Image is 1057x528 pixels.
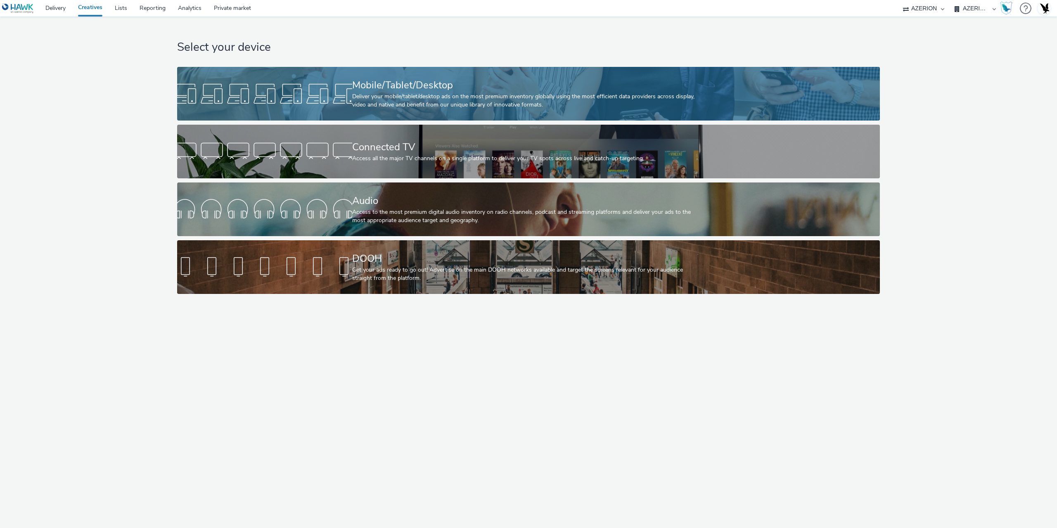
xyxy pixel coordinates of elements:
[352,208,702,225] div: Access to the most premium digital audio inventory on radio channels, podcast and streaming platf...
[352,266,702,283] div: Get your ads ready to go out! Advertise on the main DOOH networks available and target the screen...
[352,154,702,163] div: Access all the major TV channels on a single platform to deliver your TV spots across live and ca...
[352,92,702,109] div: Deliver your mobile/tablet/desktop ads on the most premium inventory globally using the most effi...
[352,194,702,208] div: Audio
[177,40,880,55] h1: Select your device
[177,182,880,236] a: AudioAccess to the most premium digital audio inventory on radio channels, podcast and streaming ...
[2,3,34,14] img: undefined Logo
[177,240,880,294] a: DOOHGet your ads ready to go out! Advertise on the main DOOH networks available and target the sc...
[1000,2,1012,15] img: Hawk Academy
[352,251,702,266] div: DOOH
[352,78,702,92] div: Mobile/Tablet/Desktop
[177,125,880,178] a: Connected TVAccess all the major TV channels on a single platform to deliver your TV spots across...
[352,140,702,154] div: Connected TV
[1000,2,1016,15] a: Hawk Academy
[1038,2,1050,14] img: Account UK
[177,67,880,121] a: Mobile/Tablet/DesktopDeliver your mobile/tablet/desktop ads on the most premium inventory globall...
